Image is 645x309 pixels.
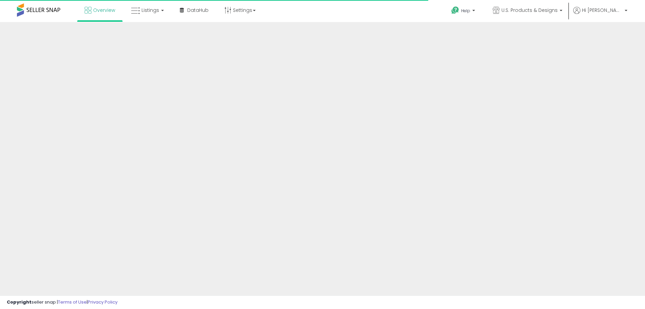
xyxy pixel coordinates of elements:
[501,7,558,14] span: U.S. Products & Designs
[451,6,459,15] i: Get Help
[93,7,115,14] span: Overview
[461,8,470,14] span: Help
[582,7,623,14] span: Hi [PERSON_NAME]
[88,299,117,305] a: Privacy Policy
[7,299,117,306] div: seller snap | |
[142,7,159,14] span: Listings
[7,299,31,305] strong: Copyright
[187,7,209,14] span: DataHub
[573,7,627,22] a: Hi [PERSON_NAME]
[446,1,482,22] a: Help
[58,299,87,305] a: Terms of Use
